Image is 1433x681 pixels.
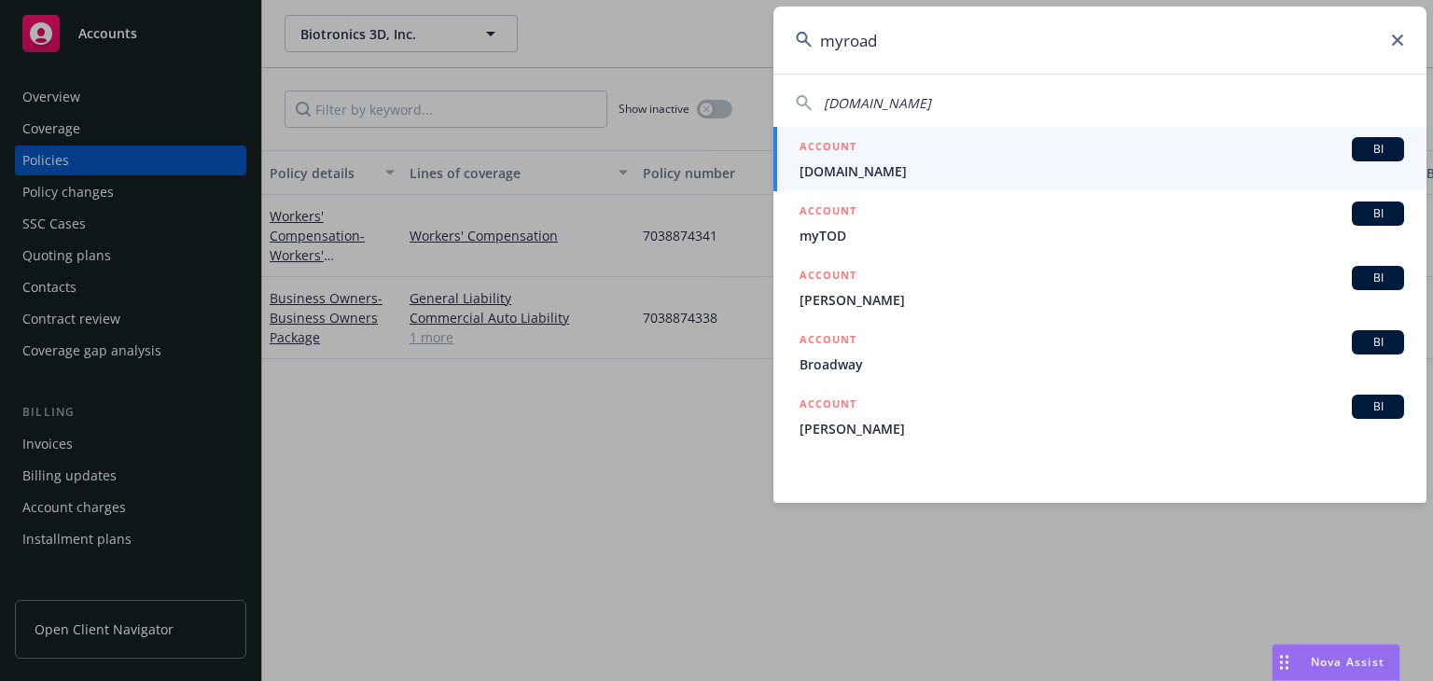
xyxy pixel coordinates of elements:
[800,290,1404,310] span: [PERSON_NAME]
[800,330,856,353] h5: ACCOUNT
[773,191,1426,256] a: ACCOUNTBImyTOD
[824,94,931,112] span: [DOMAIN_NAME]
[1359,205,1397,222] span: BI
[773,320,1426,384] a: ACCOUNTBIBroadway
[800,137,856,160] h5: ACCOUNT
[773,256,1426,320] a: ACCOUNTBI[PERSON_NAME]
[800,266,856,288] h5: ACCOUNT
[1359,141,1397,158] span: BI
[1359,334,1397,351] span: BI
[1272,644,1400,681] button: Nova Assist
[773,127,1426,191] a: ACCOUNTBI[DOMAIN_NAME]
[800,395,856,417] h5: ACCOUNT
[800,354,1404,374] span: Broadway
[800,161,1404,181] span: [DOMAIN_NAME]
[800,419,1404,438] span: [PERSON_NAME]
[773,384,1426,449] a: ACCOUNTBI[PERSON_NAME]
[800,226,1404,245] span: myTOD
[1359,398,1397,415] span: BI
[1273,645,1296,680] div: Drag to move
[773,7,1426,74] input: Search...
[1359,270,1397,286] span: BI
[800,202,856,224] h5: ACCOUNT
[1311,654,1384,670] span: Nova Assist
